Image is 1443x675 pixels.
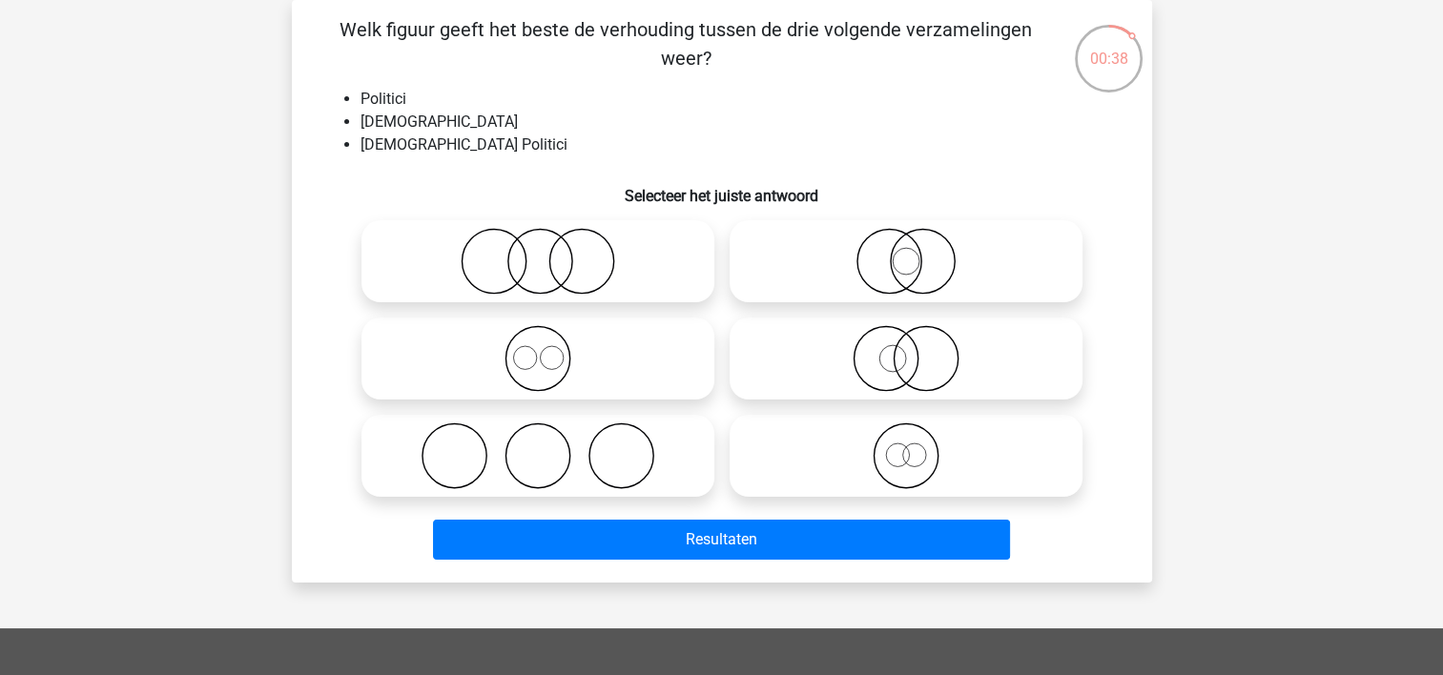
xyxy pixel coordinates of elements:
button: Resultaten [433,520,1010,560]
li: [DEMOGRAPHIC_DATA] [361,111,1122,133]
li: [DEMOGRAPHIC_DATA] Politici [361,133,1122,156]
h6: Selecteer het juiste antwoord [322,172,1122,205]
li: Politici [361,88,1122,111]
p: Welk figuur geeft het beste de verhouding tussen de drie volgende verzamelingen weer? [322,15,1050,72]
div: 00:38 [1073,23,1144,71]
